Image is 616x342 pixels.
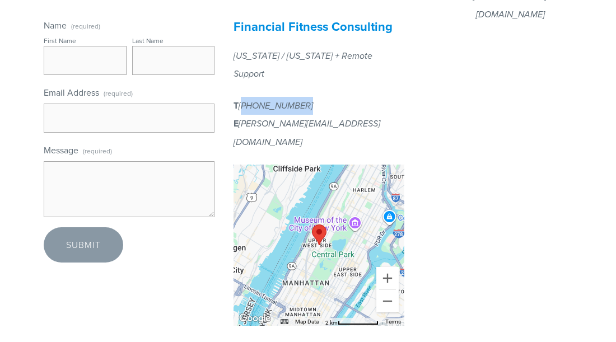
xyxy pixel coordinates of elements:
[104,85,133,101] span: (required)
[281,318,288,326] button: Keyboard shortcuts
[325,320,338,326] span: 2 km
[312,224,326,245] div: Financial Fitness Consulting & Management 10024, United States
[71,23,100,30] span: (required)
[322,318,382,326] button: Map Scale: 2 km per 69 pixels
[376,267,399,289] button: Zoom in
[234,51,375,79] em: [US_STATE] / [US_STATE] + Remote Support
[44,19,67,31] span: Name
[44,227,123,262] button: SubmitSubmit
[234,19,404,34] h3: Financial Fitness Consulting
[132,36,164,45] div: Last Name
[234,99,239,112] strong: T
[385,318,401,325] a: Terms
[295,318,319,326] button: Map Data
[66,238,101,251] span: Submit
[83,143,112,159] span: (required)
[376,290,399,312] button: Zoom out
[234,119,380,147] em: [PERSON_NAME][EMAIL_ADDRESS][DOMAIN_NAME]
[239,101,313,111] em: [PHONE_NUMBER]
[236,311,273,326] a: Open this area in Google Maps (opens a new window)
[44,36,76,45] div: First Name
[234,117,239,130] strong: E
[236,311,273,326] img: Google
[44,144,78,156] span: Message
[44,86,99,99] span: Email Address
